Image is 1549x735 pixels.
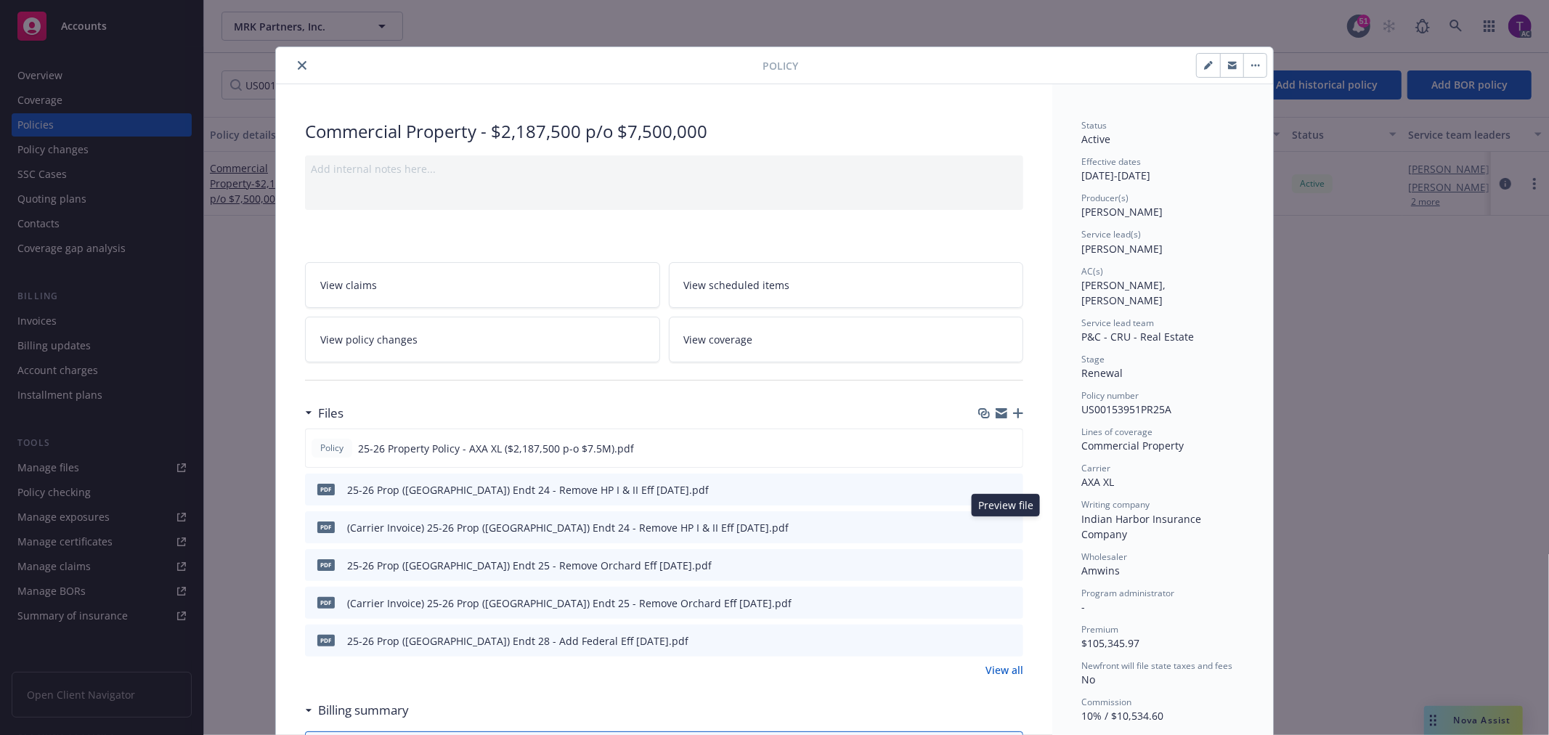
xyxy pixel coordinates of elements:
[981,633,993,649] button: download file
[311,161,1017,176] div: Add internal notes here...
[1081,587,1174,599] span: Program administrator
[305,404,343,423] div: Files
[317,484,335,495] span: pdf
[1004,441,1017,456] button: preview file
[1081,119,1107,131] span: Status
[1081,205,1163,219] span: [PERSON_NAME]
[1081,600,1085,614] span: -
[972,494,1040,516] div: Preview file
[317,597,335,608] span: pdf
[1081,265,1103,277] span: AC(s)
[684,277,790,293] span: View scheduled items
[980,441,992,456] button: download file
[347,596,792,611] div: (Carrier Invoice) 25-26 Prop ([GEOGRAPHIC_DATA]) Endt 25 - Remove Orchard Eff [DATE].pdf
[305,701,409,720] div: Billing summary
[985,662,1023,678] a: View all
[1004,633,1017,649] button: preview file
[1081,551,1127,563] span: Wholesaler
[318,701,409,720] h3: Billing summary
[1081,426,1152,438] span: Lines of coverage
[1081,278,1168,307] span: [PERSON_NAME], [PERSON_NAME]
[320,277,377,293] span: View claims
[1081,366,1123,380] span: Renewal
[1081,242,1163,256] span: [PERSON_NAME]
[1081,389,1139,402] span: Policy number
[293,57,311,74] button: close
[1081,475,1114,489] span: AXA XL
[317,559,335,570] span: pdf
[981,520,993,535] button: download file
[317,442,346,455] span: Policy
[305,262,660,308] a: View claims
[684,332,753,347] span: View coverage
[1081,512,1204,541] span: Indian Harbor Insurance Company
[1004,558,1017,573] button: preview file
[1081,636,1139,650] span: $105,345.97
[1081,696,1131,708] span: Commission
[358,441,634,456] span: 25-26 Property Policy - AXA XL ($2,187,500 p-o $7.5M).pdf
[1081,564,1120,577] span: Amwins
[320,332,418,347] span: View policy changes
[317,635,335,646] span: pdf
[347,482,709,498] div: 25-26 Prop ([GEOGRAPHIC_DATA]) Endt 24 - Remove HP I & II Eff [DATE].pdf
[981,558,993,573] button: download file
[347,558,712,573] div: 25-26 Prop ([GEOGRAPHIC_DATA]) Endt 25 - Remove Orchard Eff [DATE].pdf
[305,317,660,362] a: View policy changes
[1081,462,1110,474] span: Carrier
[1081,330,1194,344] span: P&C - CRU - Real Estate
[347,633,688,649] div: 25-26 Prop ([GEOGRAPHIC_DATA]) Endt 28 - Add Federal Eff [DATE].pdf
[669,317,1024,362] a: View coverage
[305,119,1023,144] div: Commercial Property - $2,187,500 p/o $7,500,000
[1081,709,1163,723] span: 10% / $10,534.60
[1081,132,1110,146] span: Active
[1081,438,1244,453] div: Commercial Property
[669,262,1024,308] a: View scheduled items
[1081,155,1244,183] div: [DATE] - [DATE]
[1081,402,1171,416] span: US00153951PR25A
[1081,155,1141,168] span: Effective dates
[1081,673,1095,686] span: No
[1081,498,1150,511] span: Writing company
[1081,659,1232,672] span: Newfront will file state taxes and fees
[317,521,335,532] span: pdf
[981,482,993,498] button: download file
[1081,228,1141,240] span: Service lead(s)
[318,404,343,423] h3: Files
[347,520,789,535] div: (Carrier Invoice) 25-26 Prop ([GEOGRAPHIC_DATA]) Endt 24 - Remove HP I & II Eff [DATE].pdf
[981,596,993,611] button: download file
[1081,317,1154,329] span: Service lead team
[1004,596,1017,611] button: preview file
[1081,623,1118,635] span: Premium
[1081,192,1129,204] span: Producer(s)
[1081,353,1105,365] span: Stage
[1004,520,1017,535] button: preview file
[1004,482,1017,498] button: preview file
[763,58,798,73] span: Policy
